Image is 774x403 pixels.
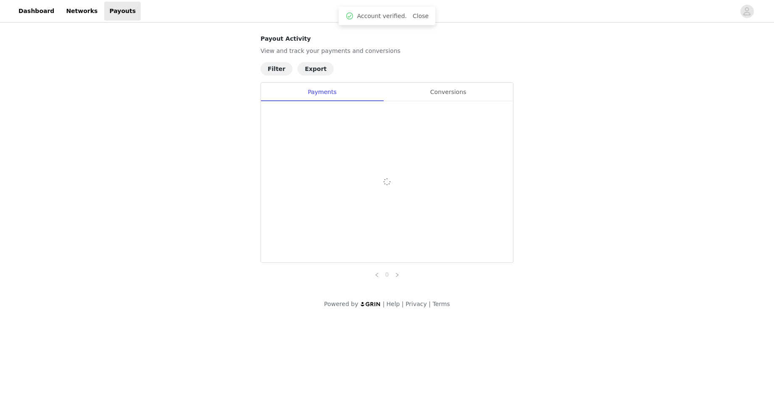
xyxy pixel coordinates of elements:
[297,62,334,76] button: Export
[413,13,429,19] a: Close
[261,34,513,43] h4: Payout Activity
[261,62,292,76] button: Filter
[372,270,382,280] li: Previous Page
[392,270,402,280] li: Next Page
[324,301,358,307] span: Powered by
[374,272,379,277] i: icon: left
[357,12,407,21] span: Account verified.
[402,301,404,307] span: |
[429,301,431,307] span: |
[261,47,513,55] p: View and track your payments and conversions
[382,270,392,280] li: 0
[13,2,59,21] a: Dashboard
[383,301,385,307] span: |
[382,270,392,279] a: 0
[383,83,513,102] div: Conversions
[743,5,751,18] div: avatar
[395,272,400,277] i: icon: right
[405,301,427,307] a: Privacy
[104,2,141,21] a: Payouts
[61,2,103,21] a: Networks
[360,301,381,307] img: logo
[432,301,450,307] a: Terms
[261,83,383,102] div: Payments
[387,301,400,307] a: Help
